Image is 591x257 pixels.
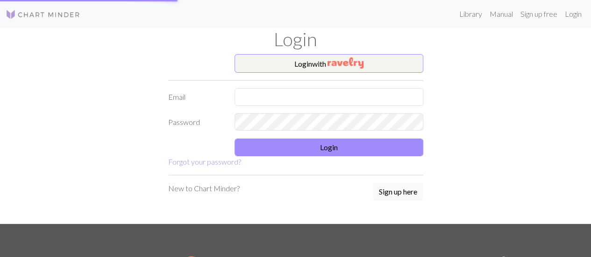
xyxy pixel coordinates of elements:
[163,113,229,131] label: Password
[29,28,562,50] h1: Login
[328,57,363,69] img: Ravelry
[235,139,423,156] button: Login
[235,54,423,73] button: Loginwith
[168,157,241,166] a: Forgot your password?
[373,183,423,201] button: Sign up here
[456,5,486,23] a: Library
[163,88,229,106] label: Email
[486,5,517,23] a: Manual
[517,5,561,23] a: Sign up free
[6,9,80,20] img: Logo
[561,5,585,23] a: Login
[373,183,423,201] a: Sign up here
[168,183,240,194] p: New to Chart Minder?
